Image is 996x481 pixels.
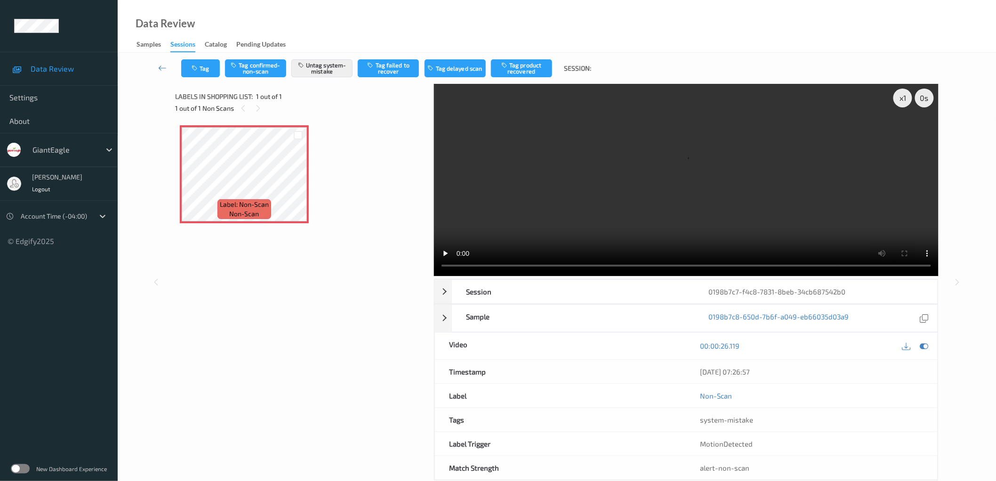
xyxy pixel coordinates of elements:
div: Data Review [136,19,195,28]
div: x 1 [893,89,912,107]
a: Pending Updates [236,38,295,51]
a: Catalog [205,38,236,51]
a: Non-Scan [700,391,732,400]
span: Session: [564,64,591,73]
button: Tag delayed scan [425,59,486,77]
span: Label: Non-Scan [220,200,269,209]
div: 1 out of 1 Non Scans [175,102,427,114]
a: Sessions [170,38,205,52]
button: Untag system-mistake [291,59,353,77]
div: alert-non-scan [700,463,924,473]
div: Video [435,333,686,359]
a: Samples [137,38,170,51]
div: MotionDetected [686,432,938,456]
div: Match Strength [435,456,686,480]
div: Timestamp [435,360,686,383]
div: 0 s [915,89,934,107]
div: Tags [435,408,686,432]
div: Sample0198b7c8-650d-7b6f-a049-eb66035d03a9 [434,304,938,332]
div: 0198b7c7-f4c8-7831-8beb-34cb687542b0 [695,280,938,303]
div: Sessions [170,40,195,52]
div: Session0198b7c7-f4c8-7831-8beb-34cb687542b0 [434,279,938,304]
button: Tag confirmed-non-scan [225,59,286,77]
button: Tag [181,59,220,77]
div: Label [435,384,686,408]
a: 00:00:26.119 [700,341,740,351]
div: Session [452,280,695,303]
div: [DATE] 07:26:57 [700,367,924,376]
button: Tag product recovered [491,59,552,77]
span: system-mistake [700,416,754,424]
a: 0198b7c8-650d-7b6f-a049-eb66035d03a9 [709,312,849,325]
span: non-scan [230,209,259,219]
div: Catalog [205,40,227,51]
span: 1 out of 1 [256,92,282,101]
div: Pending Updates [236,40,286,51]
div: Samples [137,40,161,51]
div: Sample [452,305,695,332]
button: Tag failed to recover [358,59,419,77]
span: Labels in shopping list: [175,92,253,101]
div: Label Trigger [435,432,686,456]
